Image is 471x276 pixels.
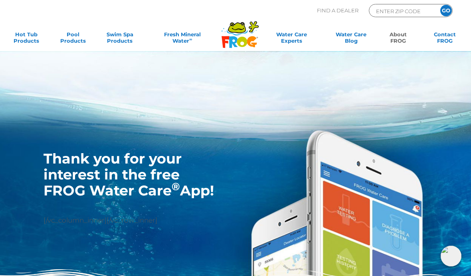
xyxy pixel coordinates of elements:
[375,6,429,16] input: Zip Code Form
[172,180,180,193] sup: ®
[55,31,91,47] a: PoolProducts
[380,31,416,47] a: AboutFROG
[44,151,215,225] div: [/vc_column_inner][/vc_row_inner]
[427,31,463,47] a: ContactFROG
[44,151,215,199] h1: Thank you for your interest in the free FROG Water Care App!
[102,31,138,47] a: Swim SpaProducts
[261,31,323,47] a: Water CareExperts
[440,5,452,16] input: GO
[333,31,369,47] a: Water CareBlog
[189,37,192,41] sup: ∞
[148,31,216,47] a: Fresh MineralWater∞
[317,4,358,17] p: Find A Dealer
[8,31,44,47] a: Hot TubProducts
[441,246,461,266] img: openIcon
